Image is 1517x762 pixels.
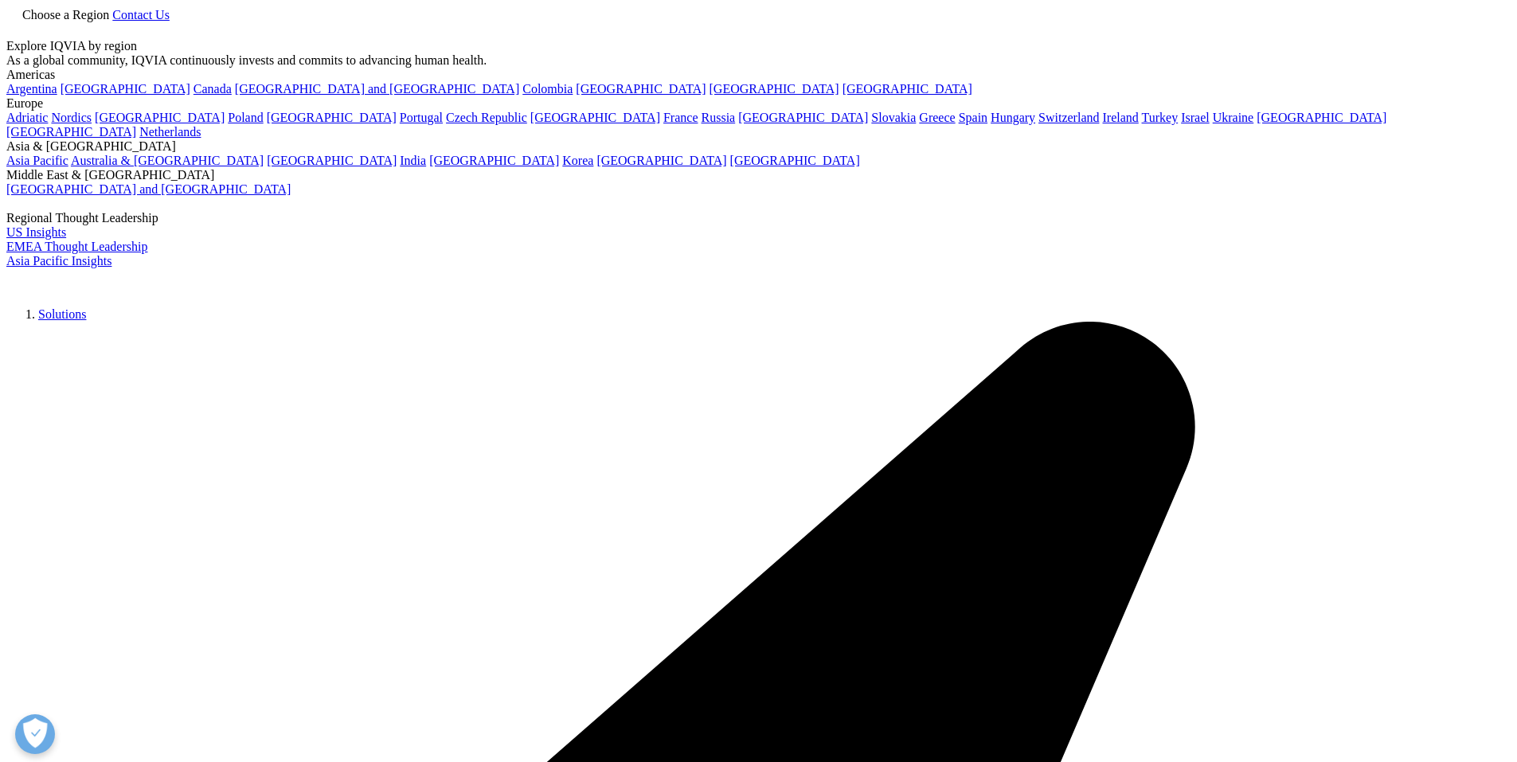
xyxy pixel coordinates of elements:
a: Ireland [1102,111,1138,124]
a: [GEOGRAPHIC_DATA] and [GEOGRAPHIC_DATA] [235,82,519,96]
a: Solutions [38,307,86,321]
a: EMEA Thought Leadership [6,240,147,253]
a: Australia & [GEOGRAPHIC_DATA] [71,154,264,167]
div: Asia & [GEOGRAPHIC_DATA] [6,139,1511,154]
a: Hungary [991,111,1035,124]
a: [GEOGRAPHIC_DATA] [1257,111,1386,124]
a: [GEOGRAPHIC_DATA] [738,111,868,124]
a: Switzerland [1038,111,1099,124]
a: Greece [919,111,955,124]
a: India [400,154,426,167]
a: Ukraine [1213,111,1254,124]
a: [GEOGRAPHIC_DATA] [429,154,559,167]
a: [GEOGRAPHIC_DATA] [730,154,860,167]
a: Netherlands [139,125,201,139]
a: Slovakia [871,111,916,124]
span: Choose a Region [22,8,109,21]
a: [GEOGRAPHIC_DATA] [267,154,397,167]
div: Regional Thought Leadership [6,211,1511,225]
a: Poland [228,111,263,124]
a: Asia Pacific [6,154,68,167]
button: Abrir preferências [15,714,55,754]
a: [GEOGRAPHIC_DATA] [530,111,660,124]
a: [GEOGRAPHIC_DATA] [843,82,972,96]
a: [GEOGRAPHIC_DATA] [596,154,726,167]
a: [GEOGRAPHIC_DATA] [267,111,397,124]
a: Asia Pacific Insights [6,254,111,268]
div: Europe [6,96,1511,111]
a: US Insights [6,225,66,239]
a: Canada [194,82,232,96]
div: Middle East & [GEOGRAPHIC_DATA] [6,168,1511,182]
a: [GEOGRAPHIC_DATA] [95,111,225,124]
a: [GEOGRAPHIC_DATA] [710,82,839,96]
a: Korea [562,154,593,167]
a: France [663,111,698,124]
a: Contact Us [112,8,170,21]
a: Portugal [400,111,443,124]
a: Nordics [51,111,92,124]
a: Argentina [6,82,57,96]
a: Colombia [522,82,573,96]
a: [GEOGRAPHIC_DATA] [61,82,190,96]
a: Adriatic [6,111,48,124]
a: [GEOGRAPHIC_DATA] and [GEOGRAPHIC_DATA] [6,182,291,196]
a: Israel [1181,111,1210,124]
div: As a global community, IQVIA continuously invests and commits to advancing human health. [6,53,1511,68]
div: Americas [6,68,1511,82]
a: Russia [702,111,736,124]
a: [GEOGRAPHIC_DATA] [6,125,136,139]
a: Czech Republic [446,111,527,124]
a: [GEOGRAPHIC_DATA] [576,82,706,96]
a: Spain [959,111,987,124]
div: Explore IQVIA by region [6,39,1511,53]
a: Turkey [1142,111,1179,124]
